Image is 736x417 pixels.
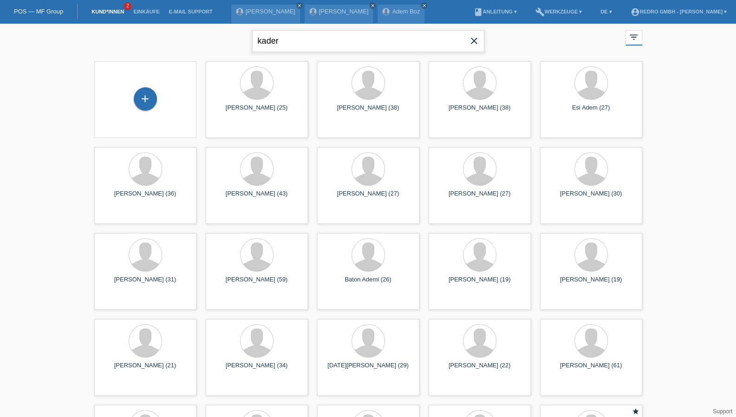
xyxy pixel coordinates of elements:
[213,276,300,291] div: [PERSON_NAME] (59)
[632,408,639,415] i: star
[325,190,412,205] div: [PERSON_NAME] (27)
[325,276,412,291] div: Baton Ademi (26)
[392,8,420,15] a: Adem Boz
[436,190,523,205] div: [PERSON_NAME] (27)
[547,362,635,377] div: [PERSON_NAME] (61)
[473,7,482,17] i: book
[547,104,635,119] div: Esi Adem (27)
[625,9,731,14] a: account_circleRedro GmbH - [PERSON_NAME] ▾
[436,104,523,119] div: [PERSON_NAME] (38)
[713,408,732,415] a: Support
[124,2,131,10] span: 2
[325,104,412,119] div: [PERSON_NAME] (38)
[421,2,427,9] a: close
[87,9,129,14] a: Kund*innen
[134,91,156,107] div: Kund*in hinzufügen
[547,276,635,291] div: [PERSON_NAME] (19)
[547,190,635,205] div: [PERSON_NAME] (30)
[436,276,523,291] div: [PERSON_NAME] (19)
[14,8,63,15] a: POS — MF Group
[325,362,412,377] div: [DATE][PERSON_NAME] (29)
[102,190,189,205] div: [PERSON_NAME] (36)
[296,2,303,9] a: close
[369,2,376,9] a: close
[213,190,300,205] div: [PERSON_NAME] (43)
[213,104,300,119] div: [PERSON_NAME] (25)
[252,30,484,52] input: Suche...
[246,8,295,15] a: [PERSON_NAME]
[535,7,545,17] i: build
[531,9,587,14] a: buildWerkzeuge ▾
[422,3,426,8] i: close
[129,9,164,14] a: Einkäufe
[629,32,639,42] i: filter_list
[436,362,523,377] div: [PERSON_NAME] (22)
[297,3,302,8] i: close
[596,9,616,14] a: DE ▾
[630,7,639,17] i: account_circle
[102,362,189,377] div: [PERSON_NAME] (21)
[164,9,217,14] a: E-Mail Support
[370,3,375,8] i: close
[102,276,189,291] div: [PERSON_NAME] (31)
[469,35,480,46] i: close
[319,8,369,15] a: [PERSON_NAME]
[469,9,521,14] a: bookAnleitung ▾
[213,362,300,377] div: [PERSON_NAME] (34)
